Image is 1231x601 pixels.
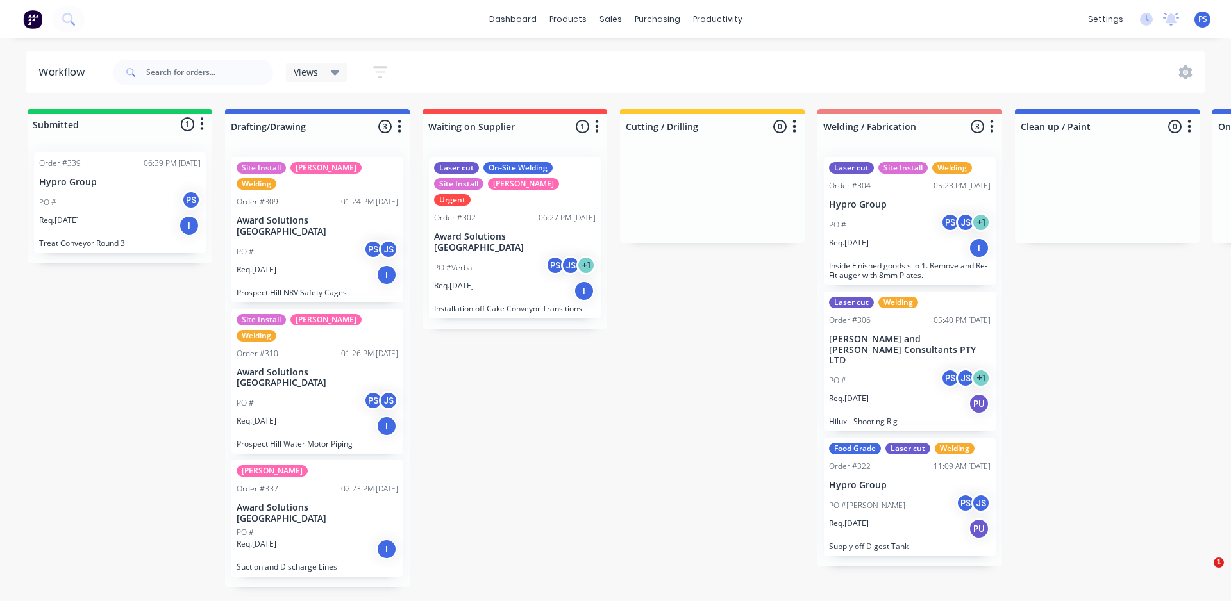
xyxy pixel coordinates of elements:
p: Req. [DATE] [829,518,869,529]
img: Factory [23,10,42,29]
div: purchasing [628,10,687,29]
div: Order #339 [39,158,81,169]
div: On-Site Welding [483,162,553,174]
div: Welding [237,330,276,342]
div: I [376,416,397,436]
div: Laser cutOn-Site WeldingSite Install[PERSON_NAME]UrgentOrder #30206:27 PM [DATE]Award Solutions [... [429,157,601,318]
div: Site Install [878,162,928,174]
p: PO #[PERSON_NAME] [829,500,905,511]
p: Treat Conveyor Round 3 [39,238,201,248]
p: PO # [829,219,846,231]
div: PS [364,391,383,410]
div: Order #322 [829,461,871,472]
p: Inside Finished goods silo 1. Remove and Re-Fit auger with 8mm Plates. [829,261,991,280]
div: Order #337 [237,483,278,495]
p: Award Solutions [GEOGRAPHIC_DATA] [237,367,398,389]
p: PO # [237,397,254,409]
div: I [179,215,199,236]
div: Workflow [38,65,91,80]
div: 01:26 PM [DATE] [341,348,398,359]
div: JS [561,256,580,275]
p: Req. [DATE] [237,538,276,550]
p: Hypro Group [39,177,201,188]
div: Order #310 [237,348,278,359]
div: [PERSON_NAME]Order #33702:23 PM [DATE]Award Solutions [GEOGRAPHIC_DATA]PO #Req.[DATE]ISuction and... [231,460,403,577]
div: + 1 [971,368,991,388]
div: I [376,265,397,285]
a: dashboard [483,10,543,29]
div: Food GradeLaser cutWeldingOrder #32211:09 AM [DATE]Hypro GroupPO #[PERSON_NAME]PSJSReq.[DATE]PUSu... [824,438,996,556]
div: I [574,281,594,301]
div: Order #302 [434,212,476,224]
p: Award Solutions [GEOGRAPHIC_DATA] [237,215,398,237]
p: Req. [DATE] [39,215,79,226]
div: Laser cutSite InstallWeldingOrder #30405:23 PM [DATE]Hypro GroupPO #PSJS+1Req.[DATE]IInside Finis... [824,157,996,285]
p: Req. [DATE] [829,237,869,249]
p: Suction and Discharge Lines [237,562,398,572]
div: Laser cut [885,443,930,454]
div: Site Install [434,178,483,190]
p: Req. [DATE] [434,280,474,292]
div: products [543,10,593,29]
p: Prospect Hill Water Motor Piping [237,439,398,449]
div: sales [593,10,628,29]
div: Order #306 [829,315,871,326]
div: Laser cut [829,297,874,308]
span: PS [1198,13,1207,25]
span: Views [294,65,318,79]
div: Site Install[PERSON_NAME]WeldingOrder #31001:26 PM [DATE]Award Solutions [GEOGRAPHIC_DATA]PO #PSJ... [231,309,403,454]
div: 05:40 PM [DATE] [934,315,991,326]
p: Hypro Group [829,199,991,210]
div: Welding [935,443,975,454]
p: Installation off Cake Conveyor Transitions [434,304,596,313]
div: Order #33906:39 PM [DATE]Hypro GroupPO #PSReq.[DATE]ITreat Conveyor Round 3 [34,152,206,253]
div: PU [969,518,989,539]
div: + 1 [971,213,991,232]
p: [PERSON_NAME] and [PERSON_NAME] Consultants PTY LTD [829,334,991,366]
div: PS [546,256,565,275]
div: settings [1082,10,1130,29]
div: Urgent [434,194,471,206]
div: Order #304 [829,180,871,192]
div: JS [956,213,975,232]
div: I [376,539,397,559]
div: PU [969,393,989,414]
div: PS [941,368,960,388]
div: Laser cut [829,162,874,174]
input: Search for orders... [146,60,273,85]
div: [PERSON_NAME] [290,162,362,174]
p: Award Solutions [GEOGRAPHIC_DATA] [434,231,596,253]
div: PS [941,213,960,232]
div: 01:24 PM [DATE] [341,196,398,208]
p: Req. [DATE] [829,393,869,404]
div: JS [379,240,398,259]
div: [PERSON_NAME] [488,178,559,190]
div: productivity [687,10,749,29]
div: PS [956,493,975,513]
div: 05:23 PM [DATE] [934,180,991,192]
p: PO # [39,197,56,208]
div: + 1 [576,256,596,275]
div: Site Install [237,162,286,174]
p: Hilux - Shooting Rig [829,416,991,426]
div: [PERSON_NAME] [237,465,308,477]
div: Laser cutWeldingOrder #30605:40 PM [DATE][PERSON_NAME] and [PERSON_NAME] Consultants PTY LTDPO #P... [824,292,996,431]
div: Welding [932,162,972,174]
p: PO #Verbal [434,262,474,274]
div: 02:23 PM [DATE] [341,483,398,495]
span: 1 [1214,557,1224,568]
div: 11:09 AM [DATE] [934,461,991,472]
div: Food Grade [829,443,881,454]
iframe: Intercom live chat [1187,557,1218,588]
div: Welding [237,178,276,190]
div: Site Install[PERSON_NAME]WeldingOrder #30901:24 PM [DATE]Award Solutions [GEOGRAPHIC_DATA]PO #PSJ... [231,157,403,302]
p: PO # [237,246,254,258]
div: 06:27 PM [DATE] [539,212,596,224]
p: Hypro Group [829,480,991,491]
div: 06:39 PM [DATE] [144,158,201,169]
p: Req. [DATE] [237,264,276,276]
p: Req. [DATE] [237,415,276,427]
p: Award Solutions [GEOGRAPHIC_DATA] [237,502,398,524]
p: PO # [829,375,846,386]
div: JS [379,391,398,410]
